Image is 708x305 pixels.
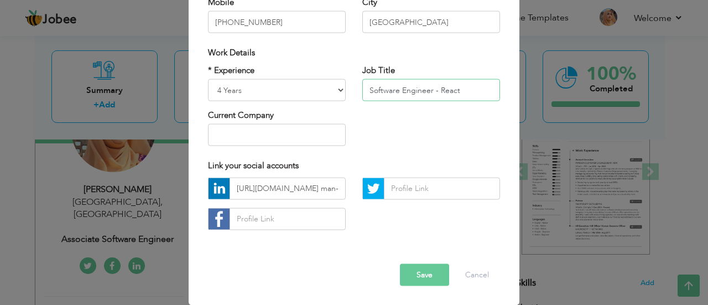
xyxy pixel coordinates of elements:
[208,160,299,171] span: Link your social accounts
[384,177,500,199] input: Profile Link
[208,47,255,58] span: Work Details
[230,177,346,199] input: Profile Link
[363,178,384,199] img: Twitter
[208,110,274,121] label: Current Company
[362,64,395,76] label: Job Title
[400,263,449,286] button: Save
[209,178,230,199] img: linkedin
[230,208,346,230] input: Profile Link
[208,64,254,76] label: * Experience
[454,263,500,286] button: Cancel
[209,208,230,229] img: facebook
